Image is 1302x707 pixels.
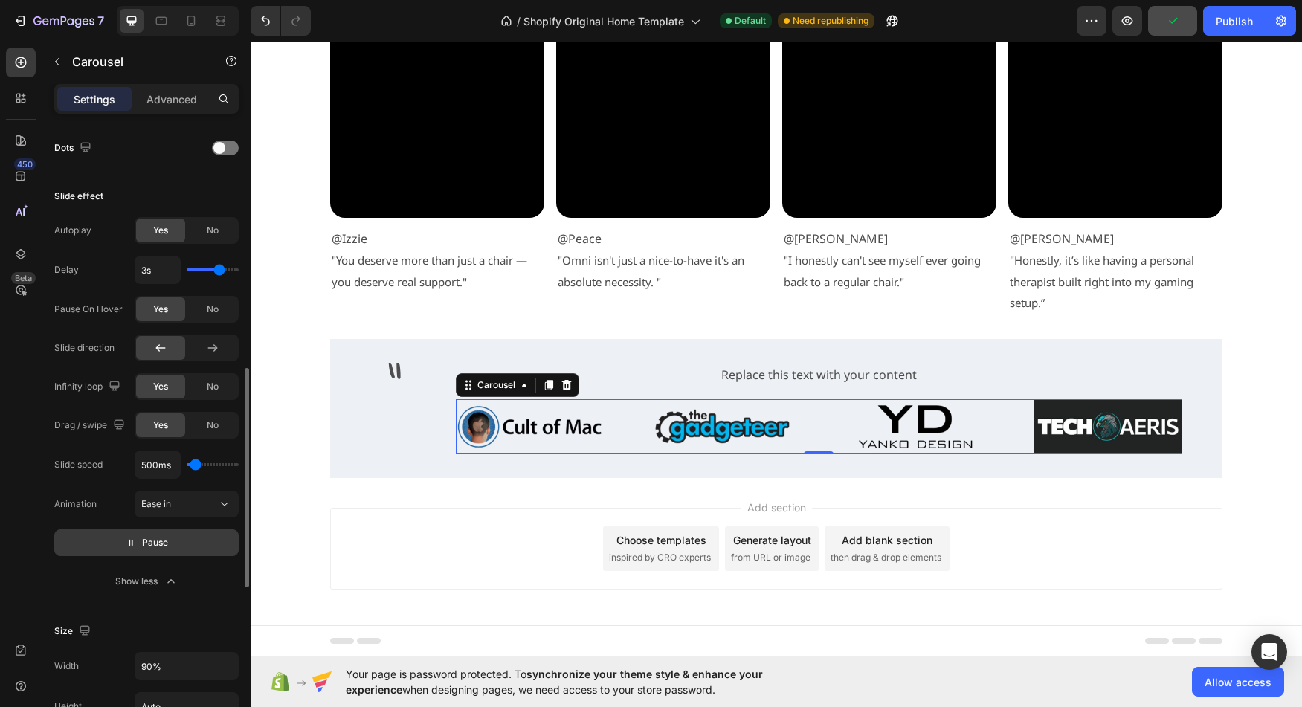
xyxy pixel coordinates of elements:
button: Show less [54,568,239,595]
div: Dots [54,138,94,158]
p: Carousel [72,53,199,71]
span: Ease in [141,498,171,509]
span: Yes [153,303,168,316]
div: Animation [54,497,97,511]
p: @Peace [307,187,518,208]
button: 7 [6,6,111,36]
div: Infinity loop [54,377,123,397]
span: Yes [153,419,168,432]
div: Pause On Hover [54,303,123,316]
span: then drag & drop elements [580,509,691,523]
span: Add section [491,458,561,474]
div: Width [54,659,79,673]
span: Default [735,14,766,28]
div: Delay [54,263,79,277]
p: @[PERSON_NAME] [533,187,744,208]
span: inspired by CRO experts [358,509,460,523]
div: Carousel [224,337,268,350]
div: Publish [1216,13,1253,29]
div: Autoplay [54,224,91,237]
span: No [207,224,219,237]
div: Undo/Redo [251,6,311,36]
input: Auto [135,653,238,679]
span: Yes [153,380,168,393]
input: Auto [135,451,180,478]
button: Ease in [135,491,239,517]
button: Pause [54,529,239,556]
p: @[PERSON_NAME] [759,187,970,208]
iframe: Design area [251,42,1302,656]
img: Frame_1410098653_0cd8a66e-6ace-45d4-b069-4a4c5f2e64ac.jpg [784,358,932,413]
p: " [81,323,152,382]
div: 450 [14,158,36,170]
span: No [207,380,219,393]
div: Slide effect [54,190,103,203]
button: Allow access [1192,667,1284,697]
div: Drag / swipe [54,416,128,436]
p: Settings [74,91,115,107]
div: Open Intercom Messenger [1251,634,1287,670]
span: Shopify Original Home Template [523,13,684,29]
span: Need republishing [793,14,868,28]
span: / [517,13,521,29]
span: "Omni isn't just a nice-to-have it's an absolute necessity. " [307,211,494,248]
p: Advanced [146,91,197,107]
span: Pause [142,535,168,550]
span: Allow access [1205,674,1272,690]
div: Slide direction [54,341,115,355]
div: Add blank section [591,491,682,506]
span: Your page is password protected. To when designing pages, we need access to your store password. [346,666,821,697]
input: Auto [135,256,180,283]
div: Replace this text with your content [165,321,972,346]
div: Beta [11,272,36,284]
span: "Honestly, it’s like having a personal therapist built right into my gaming setup.” [759,211,944,269]
div: Show less [115,574,178,589]
button: Publish [1203,6,1266,36]
div: Slide speed [54,458,103,471]
p: 7 [97,12,104,30]
span: No [207,419,219,432]
span: No [207,303,219,316]
div: Generate layout [483,491,561,506]
span: from URL or image [480,509,560,523]
span: "I honestly can't see myself ever going back to a regular chair." [533,211,730,248]
img: Frame_1410098651_2845af02-525b-48a6-b666-157aa87c4450.png [398,358,546,413]
div: Size [54,622,94,642]
div: Choose templates [366,491,456,506]
span: Yes [153,224,168,237]
img: Frame_1410098652_f496ad66-0b0a-4e68-b0a3-ba31782db245.png [590,358,738,413]
span: synchronize your theme style & enhance your experience [346,668,763,696]
img: Frame_1410098650.png [205,358,353,413]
